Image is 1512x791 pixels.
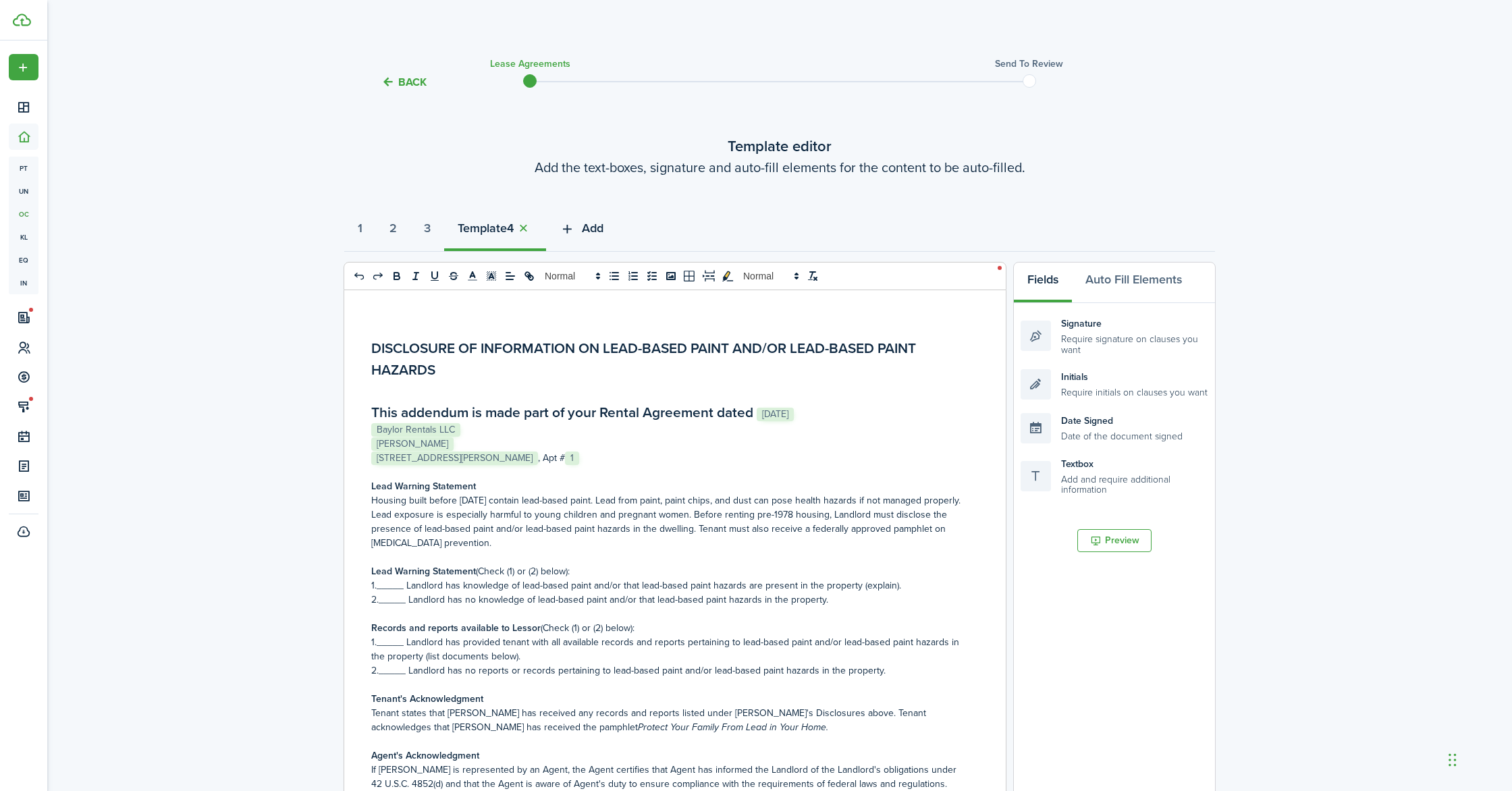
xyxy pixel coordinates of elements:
p: Housing built before [DATE] contain lead-based paint. Lead from paint, paint chips, and dust can ... [371,493,969,550]
wizard-step-header-description: Add the text-boxes, signature and auto-fill elements for the content to be auto-filled. [344,157,1215,178]
strong: Agent's Acknowledgment [371,748,479,763]
p: , Apt # [371,451,969,465]
strong: Records and reports available to Lessor [371,621,541,635]
p: If [PERSON_NAME] is represented by an Agent, the Agent certifies that Agent has informed the Land... [371,763,969,791]
strong: 4 [507,219,514,238]
p: 2._____ Landlord has no knowledge of lead-based paint and/or that lead-based paint hazards in the... [371,593,969,607]
button: Open menu [9,54,38,80]
button: Fields [1014,263,1072,303]
wizard-step-header-title: Template editor [344,135,1215,157]
button: Auto Fill Elements [1072,263,1195,303]
button: toggleMarkYellow: markYellow [718,268,737,284]
span: [PERSON_NAME] [371,437,454,451]
button: redo: redo [369,268,387,284]
button: strike [444,268,463,284]
div: Drag [1449,740,1457,780]
p: 1._____ Landlord has provided tenant with all available records and reports pertaining to lead-ba... [371,635,969,663]
p: (Check (1) or (2) below): [371,564,969,578]
button: clean [803,268,822,284]
a: eq [9,248,38,271]
strong: Template [458,219,507,238]
strong: Lead Warning Statement [371,479,476,493]
span: [DATE] [757,408,794,421]
h2: This addendum is made part of your Rental Agreement dated [371,402,969,423]
strong: Lead Warning Statement [371,564,476,578]
button: pageBreak [699,268,718,284]
a: pt [9,157,38,180]
button: image [661,268,680,284]
strong: 2 [389,219,397,238]
strong: 1 [358,219,362,238]
strong: Tenant's Acknowledgment [371,692,483,706]
iframe: Chat Widget [1280,645,1512,791]
button: Add [546,211,617,252]
button: undo: undo [350,268,369,284]
button: list: ordered [624,268,643,284]
button: Back [381,75,427,89]
span: 1 [565,452,579,465]
span: [STREET_ADDRESS][PERSON_NAME] [371,452,538,465]
button: italic [406,268,425,284]
h3: Lease Agreements [490,57,570,71]
button: list: bullet [605,268,624,284]
a: kl [9,225,38,248]
span: Add [582,219,603,238]
em: Protect Your Family From Lead in Your Home. [638,720,828,734]
p: 1._____ Landlord has knowledge of lead-based paint and/or that lead-based paint hazards are prese... [371,578,969,593]
button: list: check [643,268,661,284]
a: oc [9,202,38,225]
button: table-better [680,268,699,284]
h3: Send to review [995,57,1063,71]
strong: DISCLOSURE OF INFORMATION ON LEAD-BASED PAINT AND/OR LEAD-BASED PAINT HAZARDS [371,337,916,380]
span: Baylor Rentals LLC [371,423,460,437]
p: 2._____ Landlord has no reports or records pertaining to lead-based paint and/or lead-based paint... [371,663,969,678]
p: (Check (1) or (2) below): [371,621,969,635]
a: un [9,180,38,202]
p: Tenant states that [PERSON_NAME] has received any records and reports listed under [PERSON_NAME]'... [371,706,969,734]
button: Close tab [514,221,533,236]
a: in [9,271,38,294]
button: Preview [1077,529,1152,552]
button: bold [387,268,406,284]
button: underline [425,268,444,284]
button: link [520,268,539,284]
img: TenantCloud [13,13,31,26]
strong: 3 [424,219,431,238]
